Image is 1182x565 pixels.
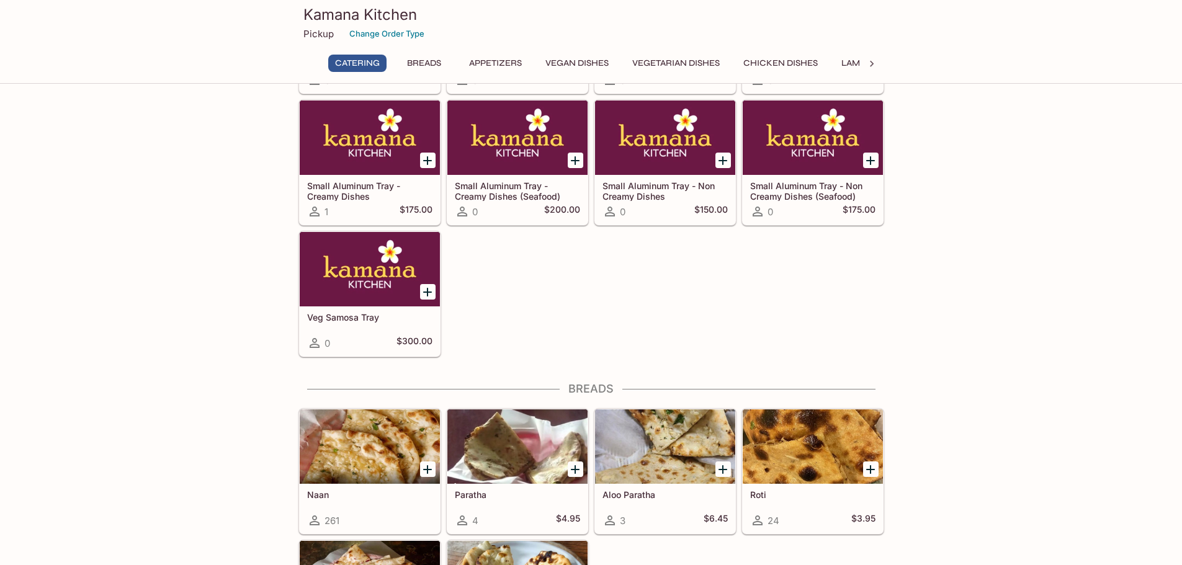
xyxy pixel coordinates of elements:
[863,153,879,168] button: Add Small Aluminum Tray - Non Creamy Dishes (Seafood)
[307,489,432,500] h5: Naan
[299,100,441,225] a: Small Aluminum Tray - Creamy Dishes1$175.00
[420,153,436,168] button: Add Small Aluminum Tray - Creamy Dishes
[595,100,735,175] div: Small Aluminum Tray - Non Creamy Dishes
[325,206,328,218] span: 1
[594,409,736,534] a: Aloo Paratha3$6.45
[307,312,432,323] h5: Veg Samosa Tray
[300,232,440,306] div: Veg Samosa Tray
[455,489,580,500] h5: Paratha
[300,409,440,484] div: Naan
[462,55,529,72] button: Appetizers
[715,153,731,168] button: Add Small Aluminum Tray - Non Creamy Dishes
[303,28,334,40] p: Pickup
[300,100,440,175] div: Small Aluminum Tray - Creamy Dishes
[743,100,883,175] div: Small Aluminum Tray - Non Creamy Dishes (Seafood)
[863,461,879,477] button: Add Roti
[544,204,580,219] h5: $200.00
[472,515,478,527] span: 4
[396,336,432,350] h5: $300.00
[420,461,436,477] button: Add Naan
[620,206,625,218] span: 0
[447,409,588,484] div: Paratha
[602,489,728,500] h5: Aloo Paratha
[307,180,432,201] h5: Small Aluminum Tray - Creamy Dishes
[742,409,884,534] a: Roti24$3.95
[472,206,478,218] span: 0
[768,515,779,527] span: 24
[420,284,436,300] button: Add Veg Samosa Tray
[447,100,588,175] div: Small Aluminum Tray - Creamy Dishes (Seafood)
[344,24,430,43] button: Change Order Type
[455,180,580,201] h5: Small Aluminum Tray - Creamy Dishes (Seafood)
[750,180,875,201] h5: Small Aluminum Tray - Non Creamy Dishes (Seafood)
[715,461,731,477] button: Add Aloo Paratha
[843,204,875,219] h5: $175.00
[303,5,879,24] h3: Kamana Kitchen
[743,409,883,484] div: Roti
[595,409,735,484] div: Aloo Paratha
[325,515,339,527] span: 261
[742,100,884,225] a: Small Aluminum Tray - Non Creamy Dishes (Seafood)0$175.00
[694,204,728,219] h5: $150.00
[400,204,432,219] h5: $175.00
[299,231,441,357] a: Veg Samosa Tray0$300.00
[750,489,875,500] h5: Roti
[298,382,884,396] h4: Breads
[447,409,588,534] a: Paratha4$4.95
[625,55,727,72] button: Vegetarian Dishes
[447,100,588,225] a: Small Aluminum Tray - Creamy Dishes (Seafood)0$200.00
[737,55,825,72] button: Chicken Dishes
[594,100,736,225] a: Small Aluminum Tray - Non Creamy Dishes0$150.00
[851,513,875,528] h5: $3.95
[556,513,580,528] h5: $4.95
[704,513,728,528] h5: $6.45
[568,461,583,477] button: Add Paratha
[768,206,773,218] span: 0
[539,55,616,72] button: Vegan Dishes
[396,55,452,72] button: Breads
[620,515,625,527] span: 3
[328,55,387,72] button: Catering
[299,409,441,534] a: Naan261
[602,180,728,201] h5: Small Aluminum Tray - Non Creamy Dishes
[568,153,583,168] button: Add Small Aluminum Tray - Creamy Dishes (Seafood)
[835,55,905,72] button: Lamb Dishes
[325,337,330,349] span: 0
